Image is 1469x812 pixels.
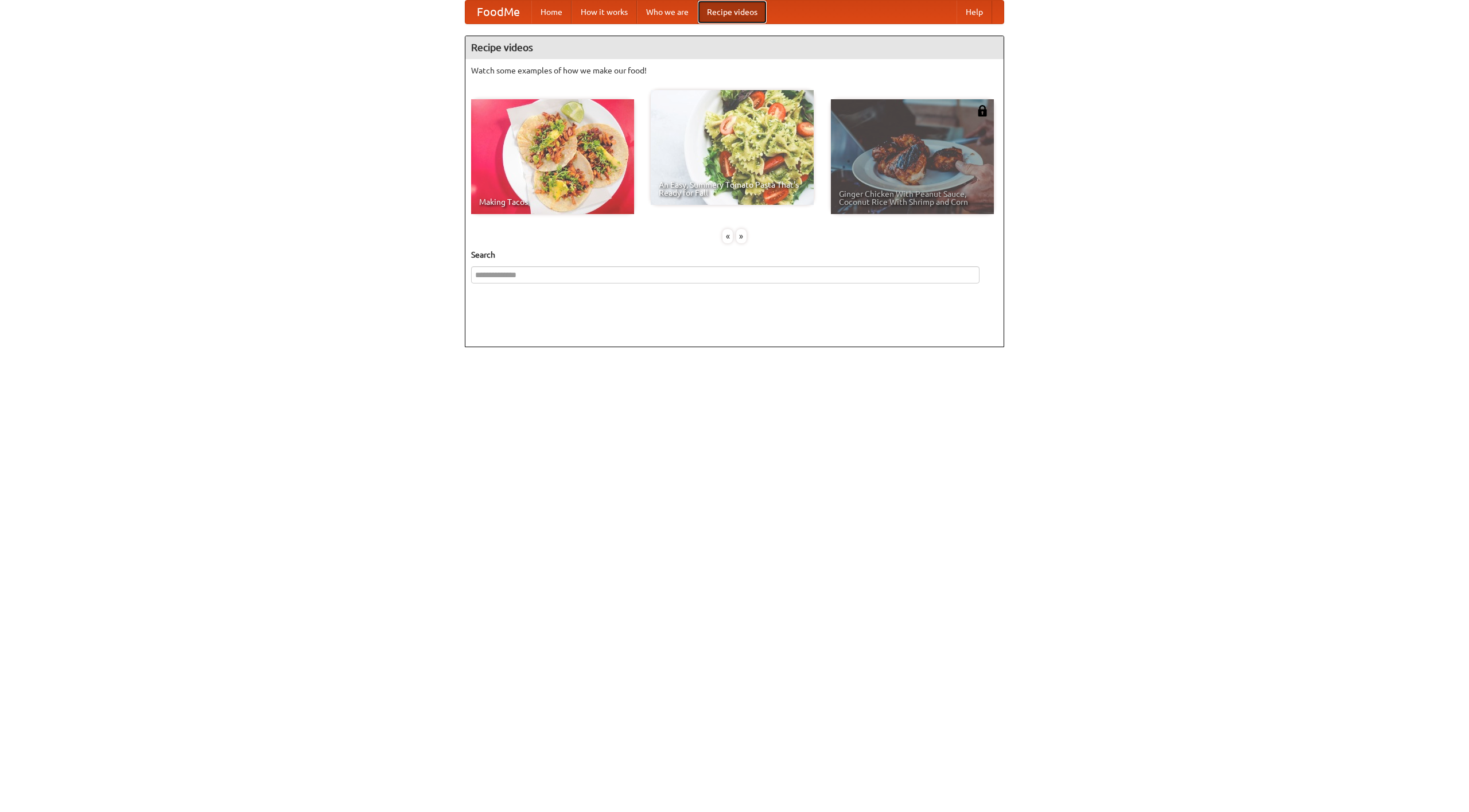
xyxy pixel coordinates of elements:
div: » [736,229,747,243]
p: Watch some examples of how we make our food! [471,65,998,76]
span: An Easy, Summery Tomato Pasta That's Ready for Fall [659,181,806,197]
div: « [722,229,733,243]
span: Making Tacos [479,198,626,206]
a: Recipe videos [698,1,767,24]
a: Help [957,1,992,24]
h4: Recipe videos [465,36,1004,59]
h5: Search [471,249,998,261]
a: An Easy, Summery Tomato Pasta That's Ready for Fall [651,90,814,205]
a: Home [531,1,572,24]
a: Making Tacos [471,99,634,214]
a: How it works [572,1,637,24]
a: FoodMe [465,1,531,24]
a: Who we are [637,1,698,24]
img: 483408.png [977,105,988,116]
